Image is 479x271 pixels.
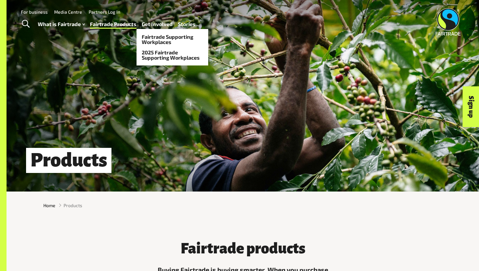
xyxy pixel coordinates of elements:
a: Toggle Search [18,16,34,32]
a: What is Fairtrade [38,20,85,29]
a: Fairtrade Products [90,20,137,29]
span: Products [64,202,82,209]
a: Home [43,202,55,209]
h1: Products [26,148,111,173]
a: For business [21,9,48,15]
img: Fairtrade Australia New Zealand logo [436,8,461,36]
a: 2025 Fairtrade Supporting Workplaces [137,47,208,63]
a: Partners Log In [89,9,120,15]
a: Fairtrade Supporting Workplaces [137,32,208,47]
a: Media Centre [54,9,82,15]
a: Get Involved [142,20,173,29]
a: Stories [178,20,196,29]
h3: Fairtrade products [145,240,341,257]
